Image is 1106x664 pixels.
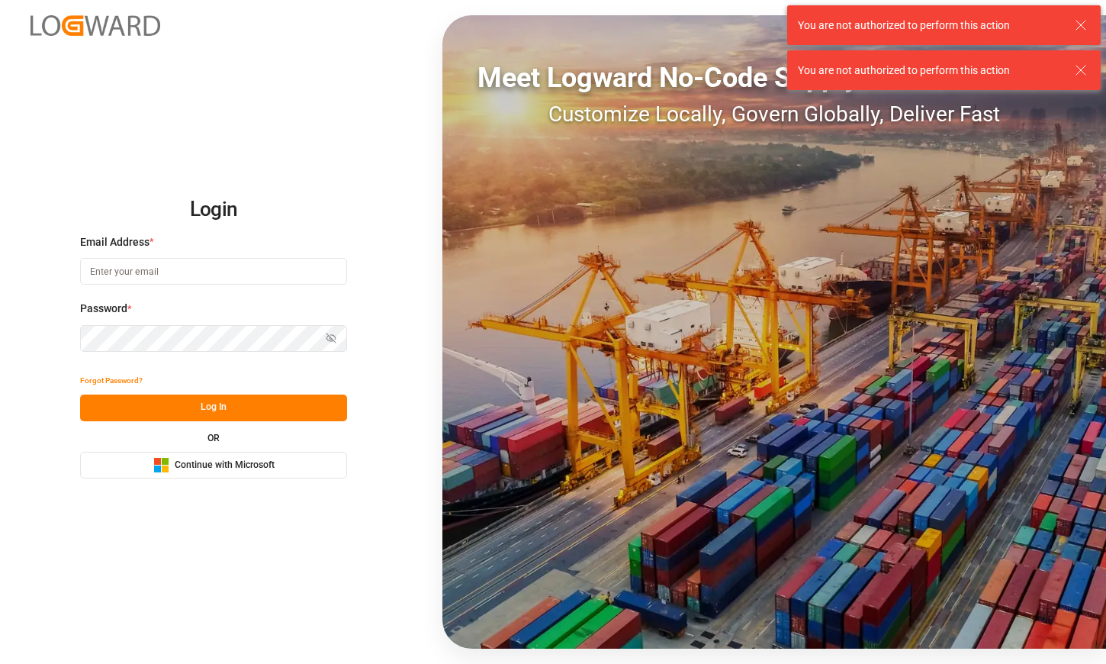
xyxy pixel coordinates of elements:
input: Enter your email [80,258,347,285]
button: Forgot Password? [80,368,143,395]
span: Password [80,301,127,317]
div: Meet Logward No-Code Supply Chain Execution: [442,57,1106,98]
span: Continue with Microsoft [175,459,275,472]
img: Logward_new_orange.png [31,15,160,36]
small: OR [207,434,220,443]
div: You are not authorized to perform this action [798,63,1060,79]
button: Log In [80,395,347,421]
h2: Login [80,185,347,234]
div: You are not authorized to perform this action [798,18,1060,34]
span: Email Address [80,234,150,250]
div: Customize Locally, Govern Globally, Deliver Fast [442,98,1106,131]
button: Continue with Microsoft [80,452,347,479]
